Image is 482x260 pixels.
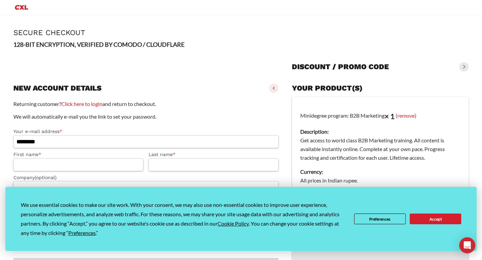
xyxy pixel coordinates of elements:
h1: Secure Checkout [13,28,469,37]
h3: Discount / promo code [292,62,389,72]
a: Click here to login [61,101,102,107]
strong: × 1 [385,112,395,121]
span: Preferences [68,230,96,236]
p: Returning customer? and return to checkout. [13,100,278,108]
label: First name [13,151,143,158]
div: Open Intercom Messenger [459,237,475,253]
h3: New account details [13,84,101,93]
span: (optional) [35,175,57,180]
a: (remove) [396,112,416,118]
button: Accept [410,214,461,224]
button: Preferences [354,214,406,224]
dd: Get access to world class B2B Marketing training. All content is available instantly online. Comp... [300,136,461,162]
div: We use essential cookies to make our site work. With your consent, we may also use non-essential ... [21,200,343,238]
span: Cookie Policy [218,220,249,227]
label: Company [13,174,278,181]
strong: 128-BIT ENCRYPTION, VERIFIED BY COMODO / CLOUDFLARE [13,41,184,48]
p: We will automatically e-mail you the link to set your password. [13,112,278,121]
td: Minidegree program: B2B Marketing [292,97,469,199]
label: Last name [149,151,278,158]
dt: Description: [300,127,461,136]
dt: Currency: [300,167,461,176]
div: Cookie Consent Prompt [5,187,477,251]
dd: All prices in Indian rupee. [300,176,461,185]
label: Your e-mail address [13,128,278,135]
